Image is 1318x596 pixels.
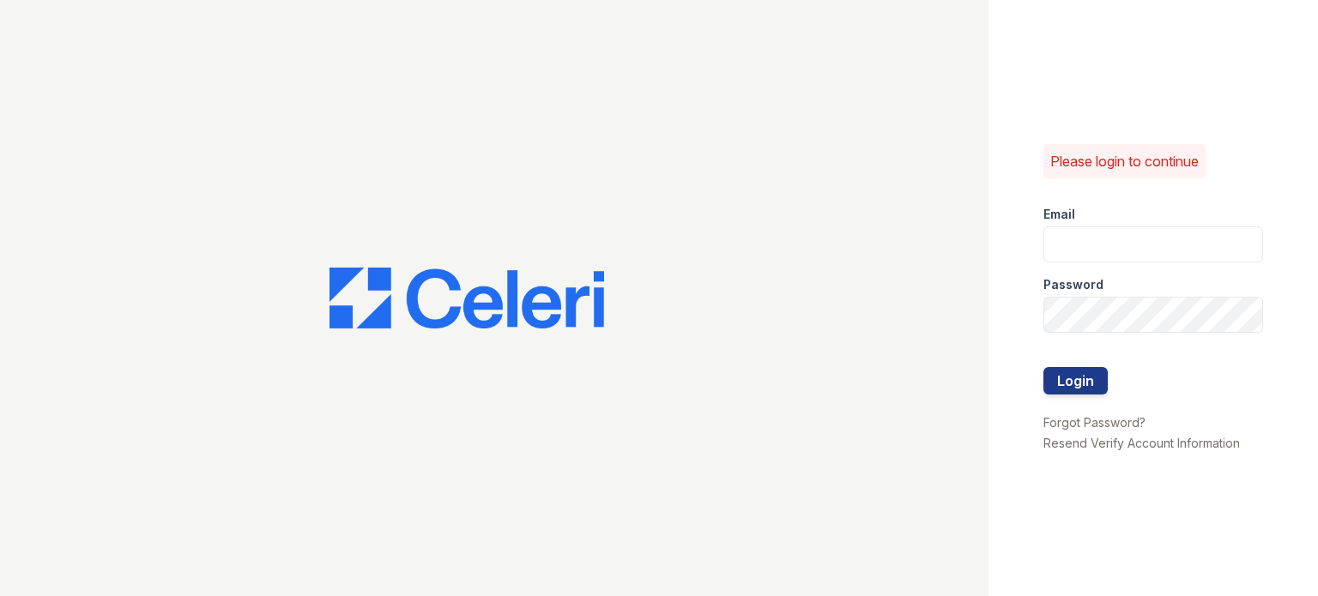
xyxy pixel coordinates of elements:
[1050,151,1199,172] p: Please login to continue
[329,268,604,329] img: CE_Logo_Blue-a8612792a0a2168367f1c8372b55b34899dd931a85d93a1a3d3e32e68fde9ad4.png
[1043,436,1240,450] a: Resend Verify Account Information
[1043,415,1146,430] a: Forgot Password?
[1043,276,1103,293] label: Password
[1043,206,1075,223] label: Email
[1043,367,1108,394] button: Login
